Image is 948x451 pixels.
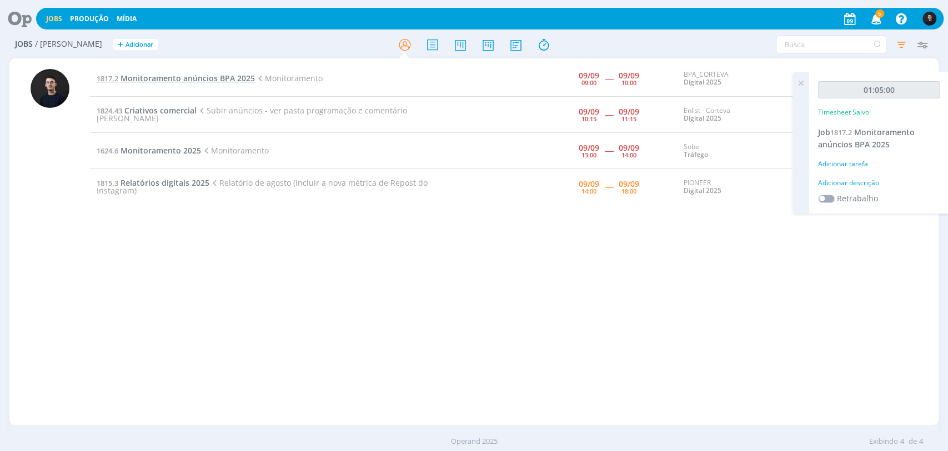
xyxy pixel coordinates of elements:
[581,152,596,158] div: 13:00
[97,105,407,123] span: Subir anúncios - ver pasta programação e comentário [PERSON_NAME]
[683,186,721,195] a: Digital 2025
[579,180,599,188] div: 09/09
[683,77,721,87] a: Digital 2025
[255,73,323,83] span: Monitoramento
[900,436,904,447] span: 4
[70,14,109,23] a: Produção
[818,178,940,188] div: Adicionar descrição
[837,192,878,204] label: Retrabalho
[97,177,428,196] span: Relatório de agosto (incluir a nova métrica de Repost do Instagram)
[621,116,636,122] div: 11:15
[605,109,613,120] span: -----
[579,108,599,116] div: 09/09
[97,177,209,188] a: 1815.3Relatórios digitais 2025
[818,107,871,117] p: Timesheet Salvo!
[97,178,118,188] span: 1815.3
[581,116,596,122] div: 10:15
[126,41,153,48] span: Adicionar
[869,436,898,447] span: Exibindo
[683,113,721,123] a: Digital 2025
[830,127,852,137] span: 1817.2
[31,69,69,108] img: C
[124,105,197,116] span: Criativos comercial
[683,71,797,87] div: BPA_CORTEVA
[875,9,884,18] span: 5
[922,9,937,28] button: C
[15,39,33,49] span: Jobs
[97,73,255,83] a: 1817.2Monitoramento anúncios BPA 2025
[581,188,596,194] div: 14:00
[864,9,886,29] button: 5
[97,73,118,83] span: 1817.2
[683,143,797,159] div: Sobe
[683,150,708,159] a: Tráfego
[121,145,201,156] span: Monitoramento 2025
[113,14,140,23] button: Mídia
[818,159,940,169] div: Adicionar tarefa
[97,146,118,156] span: 1624.6
[605,73,613,83] span: -----
[619,180,639,188] div: 09/09
[121,73,255,83] span: Monitoramento anúncios BPA 2025
[97,106,122,116] span: 1824.43
[97,145,201,156] a: 1624.6Monitoramento 2025
[818,127,915,150] a: Job1817.2Monitoramento anúncios BPA 2025
[818,127,915,150] span: Monitoramento anúncios BPA 2025
[776,36,886,53] input: Busca
[621,188,636,194] div: 18:00
[201,145,269,156] span: Monitoramento
[581,80,596,86] div: 09:00
[621,152,636,158] div: 14:00
[922,12,936,26] img: C
[619,108,639,116] div: 09/09
[67,14,112,23] button: Produção
[579,144,599,152] div: 09/09
[46,14,62,23] a: Jobs
[605,181,613,192] span: -----
[683,107,797,123] div: Enlist - Corteva
[579,72,599,80] div: 09/09
[621,80,636,86] div: 10:00
[43,14,66,23] button: Jobs
[97,105,197,116] a: 1824.43Criativos comercial
[605,145,613,156] span: -----
[619,144,639,152] div: 09/09
[909,436,917,447] span: de
[113,39,158,51] button: +Adicionar
[35,39,102,49] span: / [PERSON_NAME]
[619,72,639,80] div: 09/09
[919,436,923,447] span: 4
[117,14,137,23] a: Mídia
[121,177,209,188] span: Relatórios digitais 2025
[118,39,123,51] span: +
[683,179,797,195] div: PIONEER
